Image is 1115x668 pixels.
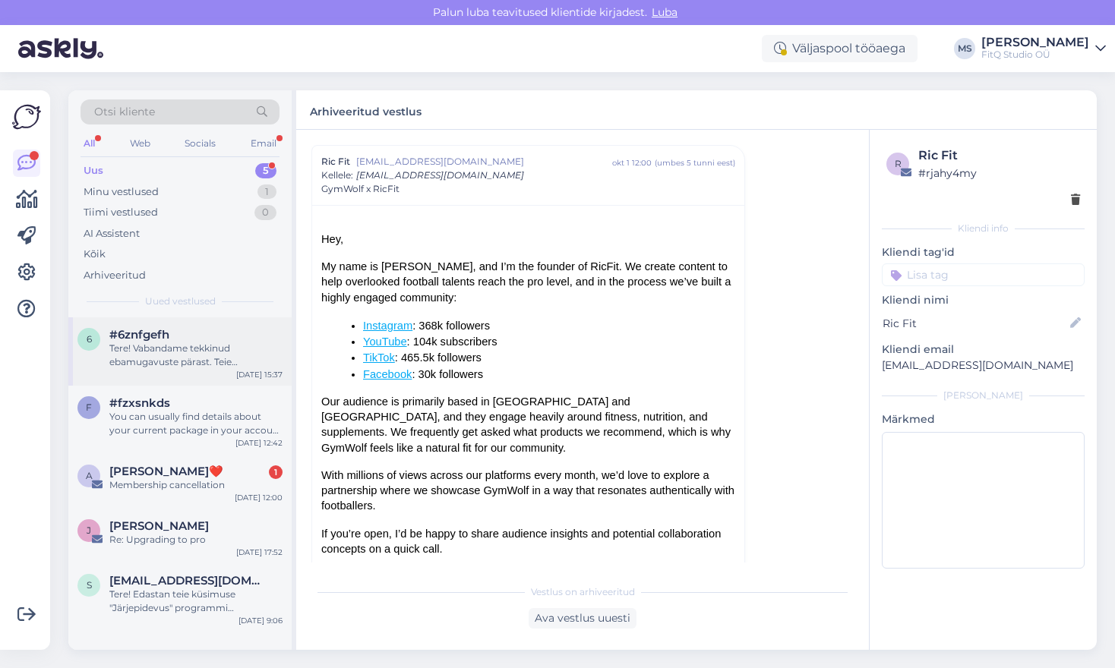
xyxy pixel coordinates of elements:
div: [PERSON_NAME] [882,389,1085,402]
div: Arhiveeritud [84,268,146,283]
div: Ric Fit [918,147,1080,165]
div: Väljaspool tööaega [762,35,918,62]
a: YouTube [363,336,407,348]
div: ( umbes 5 tunni eest ) [655,157,735,169]
div: MS [954,38,975,59]
span: Kellele : [321,169,353,181]
div: Kõik [84,247,106,262]
span: My name is [PERSON_NAME], and I’m the founder of RicFit. We create content to help overlooked foo... [321,260,731,303]
div: [DATE] 12:00 [235,492,283,503]
span: : 368k followers [363,320,490,332]
div: Tere! Vabandame tekkinud ebamugavuste pärast. Teie sisselogimisprobleemi lahendamiseks edastan te... [109,342,283,369]
p: Märkmed [882,411,1085,427]
span: [EMAIL_ADDRESS][DOMAIN_NAME] [356,155,612,169]
span: #fzxsnkds [109,396,170,410]
div: All [81,134,98,153]
span: f [86,402,92,413]
input: Lisa nimi [883,315,1067,332]
div: FitQ Studio OÜ [981,49,1089,61]
span: A [86,470,93,481]
img: Askly Logo [12,102,41,131]
label: Arhiveeritud vestlus [310,99,422,120]
span: : 465.5k followers [363,351,482,364]
div: 5 [255,163,276,178]
span: 6 [87,333,92,345]
div: [DATE] 17:52 [236,547,283,558]
span: GymWolf x RicFit [321,182,400,196]
div: You can usually find details about your current package in your account settings under 'Purchases... [109,410,283,437]
div: [DATE] 12:42 [235,437,283,449]
div: AI Assistent [84,226,140,241]
a: TikTok [363,351,395,364]
div: Email [248,134,280,153]
div: Uus [84,163,103,178]
div: [DATE] 15:37 [236,369,283,380]
p: Kliendi email [882,342,1085,358]
span: Jarmo Takkinen [109,519,209,533]
a: Instagram [363,320,412,332]
div: okt 1 12:00 [612,157,652,169]
p: [EMAIL_ADDRESS][DOMAIN_NAME] [882,358,1085,373]
div: Minu vestlused [84,184,159,200]
a: Facebook [363,368,412,380]
div: [PERSON_NAME] [981,36,1089,49]
span: #6znfgefh [109,328,169,342]
span: sirje.pajuri@gmail.com [109,574,267,588]
span: [EMAIL_ADDRESS][DOMAIN_NAME] [356,169,524,181]
span: r [895,158,902,169]
div: # rjahy4my [918,165,1080,181]
span: Otsi kliente [94,104,155,120]
div: Membership cancellation [109,478,283,492]
div: Tiimi vestlused [84,205,158,220]
div: Re: Upgrading to pro [109,533,283,547]
div: 1 [269,465,283,479]
p: Kliendi nimi [882,292,1085,308]
span: If you’re open, I’d be happy to share audience insights and potential collaboration concepts on a... [321,528,721,555]
span: Alyssa Hardy❤️ [109,465,223,478]
a: [PERSON_NAME]FitQ Studio OÜ [981,36,1106,61]
span: s [87,579,92,591]
div: 1 [257,184,276,200]
span: J [87,525,91,536]
div: Ava vestlus uuesti [529,608,636,629]
p: Kliendi tag'id [882,244,1085,260]
span: Vestlus on arhiveeritud [531,585,635,599]
div: Socials [182,134,219,153]
span: Hey, [321,233,343,245]
input: Lisa tag [882,263,1085,286]
span: With millions of views across our platforms every month, we’d love to explore a partnership where... [321,469,734,512]
span: Our audience is primarily based in [GEOGRAPHIC_DATA] and [GEOGRAPHIC_DATA], and they engage heavi... [321,395,731,454]
div: 0 [254,205,276,220]
span: Ric Fit [321,155,350,169]
span: Luba [647,5,682,19]
div: [DATE] 9:06 [238,615,283,626]
span: Uued vestlused [145,295,216,308]
div: Kliendi info [882,222,1085,235]
span: : 30k followers [363,368,483,380]
span: : 104k subscribers [363,336,497,348]
div: Web [127,134,153,153]
div: Tere! Edastan teie küsimuse "Järjepidevus" programmi [PERSON_NAME] videote ligipääsu probleemi ko... [109,588,283,615]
